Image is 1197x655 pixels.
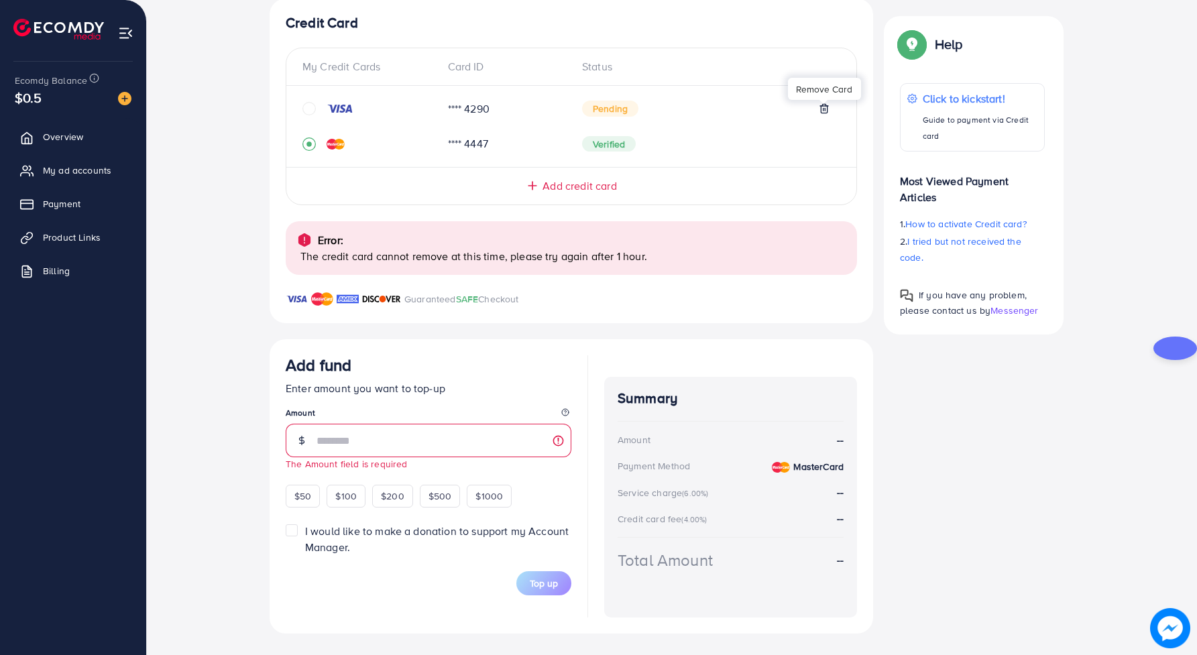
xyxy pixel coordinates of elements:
[118,92,131,105] img: image
[327,103,353,114] img: credit
[286,457,407,470] small: The Amount field is required
[318,232,343,248] p: Error:
[10,157,136,184] a: My ad accounts
[900,162,1045,205] p: Most Viewed Payment Articles
[582,136,636,152] span: Verified
[618,512,711,526] div: Credit card fee
[302,102,316,115] svg: circle
[335,489,357,503] span: $100
[43,231,101,244] span: Product Links
[618,390,844,407] h4: Summary
[327,139,345,150] img: credit
[618,548,713,572] div: Total Amount
[793,460,844,473] strong: MasterCard
[681,514,707,525] small: (4.00%)
[682,488,708,499] small: (6.00%)
[900,233,1045,265] p: 2.
[837,485,844,499] strong: --
[516,571,571,595] button: Top up
[437,59,572,74] div: Card ID
[10,224,136,251] a: Product Links
[905,217,1026,231] span: How to activate Credit card?
[286,355,351,375] h3: Add fund
[337,291,359,307] img: brand
[362,291,401,307] img: brand
[990,304,1038,317] span: Messenger
[1150,608,1190,648] img: image
[900,289,913,302] img: Popup guide
[900,216,1045,232] p: 1.
[286,291,308,307] img: brand
[300,248,846,264] p: The credit card cannot remove at this time, please try again after 1 hour.
[923,91,1037,107] p: Click to kickstart!
[311,291,333,307] img: brand
[10,190,136,217] a: Payment
[10,123,136,150] a: Overview
[788,78,861,100] div: Remove Card
[118,25,133,41] img: menu
[43,164,111,177] span: My ad accounts
[305,524,569,554] span: I would like to make a donation to support my Account Manager.
[618,459,690,473] div: Payment Method
[543,178,616,194] span: Add credit card
[530,577,558,590] span: Top up
[404,291,519,307] p: Guaranteed Checkout
[43,130,83,143] span: Overview
[900,288,1027,317] span: If you have any problem, please contact us by
[43,197,80,211] span: Payment
[571,59,840,74] div: Status
[10,257,136,284] a: Billing
[43,264,70,278] span: Billing
[429,489,452,503] span: $500
[582,101,638,117] span: Pending
[935,36,963,52] p: Help
[15,88,42,107] span: $0.5
[618,433,650,446] div: Amount
[772,462,790,473] img: credit
[294,489,311,503] span: $50
[475,489,503,503] span: $1000
[618,486,712,499] div: Service charge
[302,137,316,151] svg: record circle
[286,15,857,32] h4: Credit Card
[13,19,104,40] img: logo
[456,292,479,306] span: SAFE
[837,432,844,448] strong: --
[923,112,1037,144] p: Guide to payment via Credit card
[15,74,87,87] span: Ecomdy Balance
[837,511,844,526] strong: --
[837,552,844,568] strong: --
[900,235,1021,264] span: I tried but not received the code.
[900,32,924,56] img: Popup guide
[286,407,571,424] legend: Amount
[286,380,571,396] p: Enter amount you want to top-up
[296,232,312,248] img: alert
[302,59,437,74] div: My Credit Cards
[381,489,404,503] span: $200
